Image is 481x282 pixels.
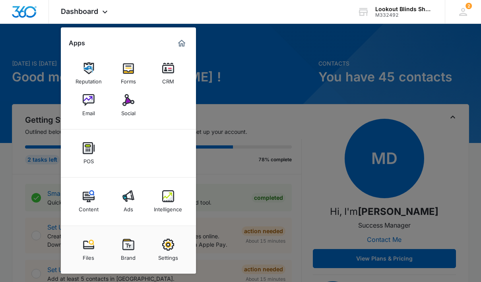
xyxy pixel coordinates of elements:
a: Social [113,90,144,120]
div: Files [83,251,94,261]
a: Forms [113,58,144,89]
div: Reputation [76,74,102,85]
a: POS [74,138,104,168]
span: 2 [465,3,472,9]
div: POS [83,154,94,164]
a: Content [74,186,104,216]
div: notifications count [465,3,472,9]
span: Dashboard [61,7,98,15]
a: CRM [153,58,183,89]
div: Intelligence [154,202,182,212]
a: Marketing 360® Dashboard [175,37,188,50]
div: CRM [162,74,174,85]
div: Content [79,202,99,212]
div: Forms [121,74,136,85]
a: Email [74,90,104,120]
div: Brand [121,251,136,261]
div: Ads [124,202,133,212]
a: Ads [113,186,144,216]
a: Reputation [74,58,104,89]
div: Social [121,106,136,116]
a: Brand [113,235,144,265]
a: Intelligence [153,186,183,216]
div: account name [375,6,433,12]
a: Files [74,235,104,265]
a: Settings [153,235,183,265]
div: Settings [158,251,178,261]
div: Email [82,106,95,116]
h2: Apps [69,39,85,47]
div: account id [375,12,433,18]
